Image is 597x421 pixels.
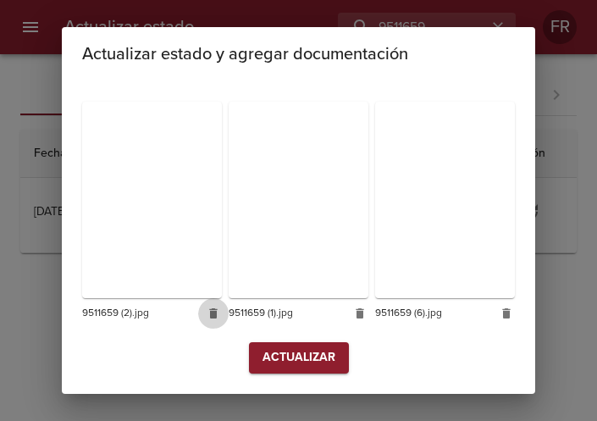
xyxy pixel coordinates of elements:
span: 9511659 (1).jpg [229,305,343,322]
span: Confirmar cambio de estado [249,342,349,374]
span: 9511659 (6).jpg [375,305,489,322]
h2: Actualizar estado y agregar documentación [82,41,515,68]
button: Actualizar [249,342,349,374]
span: 9511659 (2).jpg [82,305,196,322]
span: Actualizar [263,347,335,368]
